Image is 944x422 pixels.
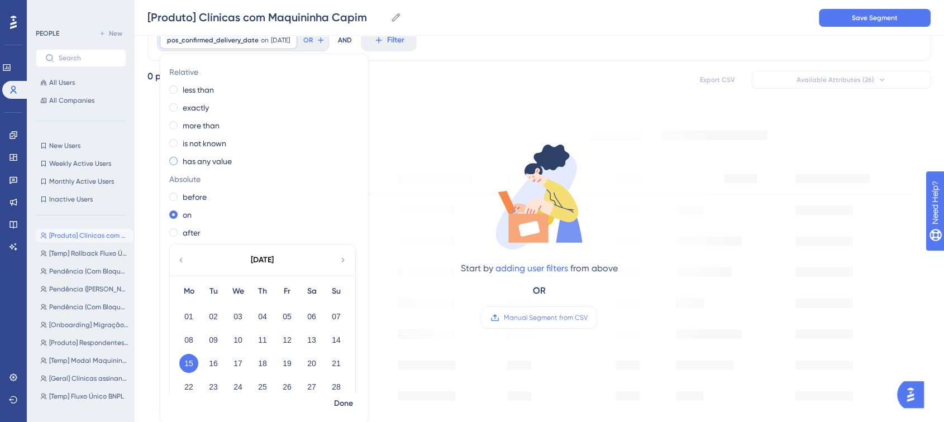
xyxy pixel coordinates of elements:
[852,13,898,22] span: Save Segment
[36,336,133,349] button: [Produto] Respondentes NPS [DATE] e ago/25
[36,300,133,314] button: Pendência (Com Bloqueio) (III)
[36,318,133,332] button: [Onboarding] Migração de dados
[183,208,192,222] label: on
[36,372,133,385] button: [Geral] Clínicas assinantes
[109,29,122,38] span: New
[201,285,226,298] div: Tu
[461,262,618,275] div: Start by from above
[49,338,128,347] span: [Produto] Respondentes NPS [DATE] e ago/25
[250,285,275,298] div: Th
[253,377,272,396] button: 25
[204,377,223,396] button: 23
[36,229,133,242] button: [Produto] Clínicas com Maquininha Capim
[324,285,349,298] div: Su
[36,29,59,38] div: PEOPLE
[302,307,321,326] button: 06
[49,177,114,186] span: Monthly Active Users
[49,141,80,150] span: New Users
[179,354,198,373] button: 15
[700,75,735,84] span: Export CSV
[183,83,214,97] label: less than
[183,101,209,114] label: exactly
[36,139,126,152] button: New Users
[299,285,324,298] div: Sa
[204,307,223,326] button: 02
[204,354,223,373] button: 16
[95,27,126,40] button: New
[226,285,250,298] div: We
[147,70,184,83] div: 0 people
[897,378,931,411] iframe: UserGuiding AI Assistant Launcher
[49,195,93,204] span: Inactive Users
[327,377,346,396] button: 28
[179,330,198,349] button: 08
[183,119,220,132] label: more than
[49,356,128,365] span: [Temp] Modal Maquininha
[49,374,128,383] span: [Geral] Clínicas assinantes
[327,354,346,373] button: 21
[253,330,272,349] button: 11
[819,9,931,27] button: Save Segment
[36,265,133,278] button: Pendência (Com Bloqueio) (I)
[26,3,70,16] span: Need Help?
[334,397,353,410] span: Done
[752,71,931,89] button: Available Attributes (26)
[36,157,126,170] button: Weekly Active Users
[228,330,247,349] button: 10
[387,33,404,47] span: Filter
[253,307,272,326] button: 04
[278,330,297,349] button: 12
[797,75,874,84] span: Available Attributes (26)
[302,330,321,349] button: 13
[278,377,297,396] button: 26
[169,65,355,79] span: Relative
[302,377,321,396] button: 27
[504,313,588,322] span: Manual Segment from CSV
[302,31,326,49] button: OR
[327,330,346,349] button: 14
[328,394,359,414] button: Done
[177,285,201,298] div: Mo
[49,231,128,240] span: [Produto] Clínicas com Maquininha Capim
[167,36,259,45] span: pos_confirmed_delivery_date
[49,96,94,105] span: All Companies
[689,71,745,89] button: Export CSV
[36,193,126,206] button: Inactive Users
[228,377,247,396] button: 24
[261,36,269,45] span: on
[169,172,355,186] span: Absolute
[179,307,198,326] button: 01
[275,285,299,298] div: Fr
[179,377,198,396] button: 22
[228,354,247,373] button: 17
[36,247,133,260] button: [Temp] Rollback Fluxo Único
[338,29,352,51] div: AND
[59,54,117,62] input: Search
[204,330,223,349] button: 09
[36,175,126,188] button: Monthly Active Users
[361,29,417,51] button: Filter
[49,249,128,258] span: [Temp] Rollback Fluxo Único
[49,267,128,276] span: Pendência (Com Bloqueio) (I)
[36,94,126,107] button: All Companies
[183,155,232,168] label: has any value
[253,354,272,373] button: 18
[36,76,126,89] button: All Users
[49,303,128,311] span: Pendência (Com Bloqueio) (III)
[327,307,346,326] button: 07
[49,285,128,294] span: Pendência ([PERSON_NAME])(I)
[36,390,133,403] button: [Temp] Fluxo Único BNPL
[147,9,386,25] input: Segment Name
[183,226,201,239] label: after
[228,307,247,326] button: 03
[36,354,133,367] button: [Temp] Modal Maquininha
[49,392,124,401] span: [Temp] Fluxo Único BNPL
[49,78,75,87] span: All Users
[278,354,297,373] button: 19
[49,159,111,168] span: Weekly Active Users
[271,36,290,45] span: [DATE]
[251,253,274,267] div: [DATE]
[36,282,133,296] button: Pendência ([PERSON_NAME])(I)
[183,137,226,150] label: is not known
[183,190,207,204] label: before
